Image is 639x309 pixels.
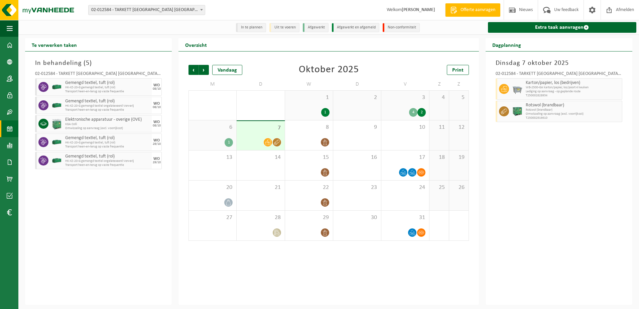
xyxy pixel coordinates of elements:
h3: In behandeling ( ) [35,58,162,68]
div: WO [153,102,160,106]
span: 20 [192,184,233,191]
td: W [285,78,333,90]
li: Afgewerkt en afgemeld [332,23,379,32]
span: 02-012584 - TARKETT DENDERMONDE NV - DENDERMONDE [88,5,205,15]
span: Volgende [199,65,209,75]
span: 21 [240,184,281,191]
span: Elektronische apparatuur - overige (OVE) [65,117,150,122]
span: Gemengd textiel, tuft (rol) [65,135,150,141]
span: 29 [288,214,330,221]
h2: Dagplanning [486,38,528,51]
span: Print [452,68,464,73]
span: Transport heen-en-terug op vaste frequentie [65,163,150,167]
span: 23 [337,184,378,191]
li: Non-conformiteit [383,23,420,32]
div: 08/10 [153,87,161,91]
span: 4 [433,94,445,101]
span: 16 [337,154,378,161]
span: 28 [240,214,281,221]
span: 5 [453,94,465,101]
span: 9 [337,124,378,131]
img: HK-XZ-20-GN-00 [52,156,62,166]
span: 8 [288,124,330,131]
span: HK-XZ-20-G gemengd textiel ongelatexeerd Ververij [65,104,150,108]
span: 25 [433,184,445,191]
div: 2 [417,108,426,117]
img: WB-2500-GAL-GY-01 [512,84,522,94]
span: 3 [385,94,426,101]
div: WO [153,83,160,87]
div: WO [153,138,160,142]
img: PB-HB-1400-HPE-GN-01 [512,106,522,116]
span: 18 [433,154,445,161]
span: 12 [453,124,465,131]
div: 1 [321,108,330,117]
div: 02-012584 - TARKETT [GEOGRAPHIC_DATA] [GEOGRAPHIC_DATA] - [GEOGRAPHIC_DATA] [35,72,162,78]
div: 02-012584 - TARKETT [GEOGRAPHIC_DATA] [GEOGRAPHIC_DATA] - [GEOGRAPHIC_DATA] [496,72,622,78]
a: Extra taak aanvragen [488,22,636,33]
img: HK-XZ-20-GN-00 [52,100,62,110]
h2: Overzicht [178,38,214,51]
span: Rotswol (brandbaar) [526,108,620,112]
img: HK-XZ-20-GN-00 [52,137,62,147]
span: 13 [192,154,233,161]
li: Uit te voeren [269,23,299,32]
div: 4 [409,108,417,117]
span: 30 [337,214,378,221]
div: Oktober 2025 [299,65,359,75]
span: 26 [453,184,465,191]
span: Transport heen-en-terug op vaste frequentie [65,145,150,149]
div: WO [153,120,160,124]
img: HK-XZ-20-GN-00 [52,82,62,92]
span: Vorige [188,65,199,75]
td: V [381,78,429,90]
td: Z [449,78,469,90]
a: Offerte aanvragen [445,3,500,17]
span: 31 [385,214,426,221]
span: 2 [337,94,378,101]
img: PB-HB-1400-HPE-GN-11 [52,118,62,129]
span: Gemengd textiel, tuft (rol) [65,154,150,159]
span: Omwisseling op aanvraag (excl. voorrijkost) [65,126,150,130]
span: Gemengd textiel, tuft (rol) [65,80,150,86]
div: 08/10 [153,106,161,109]
span: 1 [288,94,330,101]
span: 6 [192,124,233,131]
span: 7 [240,124,281,132]
span: Omwisseling op aanvraag (excl. voorrijkost) [526,112,620,116]
span: 11 [433,124,445,131]
h3: Dinsdag 7 oktober 2025 [496,58,622,68]
span: Rotswol (brandbaar) [526,103,620,108]
span: WB-2500-GA karton/papier, los/poort 4 keuken [526,86,620,90]
span: Karton/papier, los (bedrijven) [526,80,620,86]
span: 15 [288,154,330,161]
div: 29/10 [153,142,161,146]
span: 17 [385,154,426,161]
td: M [188,78,237,90]
span: HK-XZ-20-G gemengd textiel, tuft (rol) [65,86,150,90]
a: Print [447,65,469,75]
span: 14 [240,154,281,161]
span: 19 [453,154,465,161]
div: WO [153,157,160,161]
span: KGA Colli [65,122,150,126]
td: D [237,78,285,90]
span: Offerte aanvragen [459,7,497,13]
td: D [333,78,381,90]
h2: Te verwerken taken [25,38,84,51]
li: Afgewerkt [303,23,329,32]
div: 29/10 [153,161,161,164]
span: HK-XZ-20-G gemengd textiel ongelatexeerd Ververij [65,159,150,163]
span: 10 [385,124,426,131]
span: Lediging op aanvraag - op geplande route [526,90,620,94]
span: 5 [86,60,90,67]
span: Gemengd textiel, tuft (rol) [65,99,150,104]
div: 08/10 [153,124,161,127]
div: 1 [225,138,233,147]
span: T250002916610 [526,116,620,120]
span: Transport heen-en-terug op vaste frequentie [65,108,150,112]
span: 27 [192,214,233,221]
span: HK-XZ-20-G gemengd textiel, tuft (rol) [65,141,150,145]
span: 24 [385,184,426,191]
li: In te plannen [236,23,266,32]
